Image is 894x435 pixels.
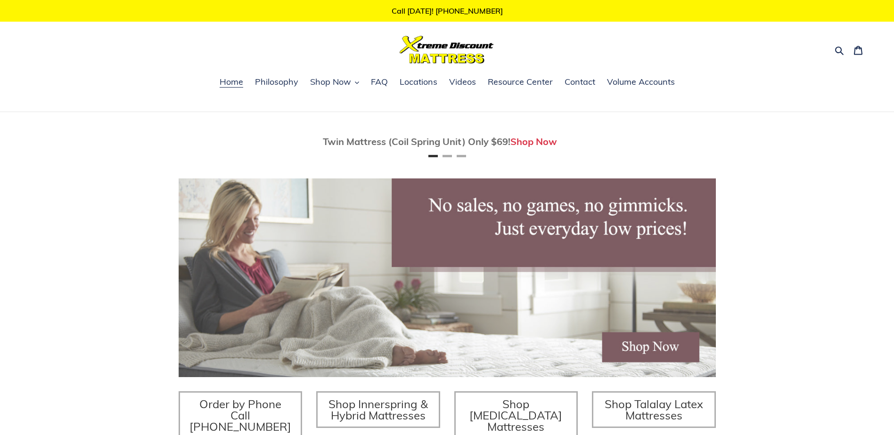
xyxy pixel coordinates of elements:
[560,75,600,89] a: Contact
[328,397,428,422] span: Shop Innerspring & Hybrid Mattresses
[250,75,303,89] a: Philosophy
[316,391,440,428] a: Shop Innerspring & Hybrid Mattresses
[305,75,364,89] button: Shop Now
[215,75,248,89] a: Home
[488,76,553,88] span: Resource Center
[510,136,557,147] a: Shop Now
[444,75,481,89] a: Videos
[366,75,393,89] a: FAQ
[457,155,466,157] button: Page 3
[469,397,562,434] span: Shop [MEDICAL_DATA] Mattresses
[189,397,291,434] span: Order by Phone Call [PHONE_NUMBER]
[602,75,680,89] a: Volume Accounts
[607,76,675,88] span: Volume Accounts
[605,397,703,422] span: Shop Talalay Latex Mattresses
[220,76,243,88] span: Home
[179,178,716,377] img: herobannermay2022-1652879215306_1200x.jpg
[310,76,351,88] span: Shop Now
[395,75,442,89] a: Locations
[428,155,438,157] button: Page 1
[483,75,558,89] a: Resource Center
[592,391,716,428] a: Shop Talalay Latex Mattresses
[443,155,452,157] button: Page 2
[400,76,437,88] span: Locations
[371,76,388,88] span: FAQ
[565,76,595,88] span: Contact
[255,76,298,88] span: Philosophy
[449,76,476,88] span: Videos
[323,136,510,147] span: Twin Mattress (Coil Spring Unit) Only $69!
[400,36,494,64] img: Xtreme Discount Mattress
